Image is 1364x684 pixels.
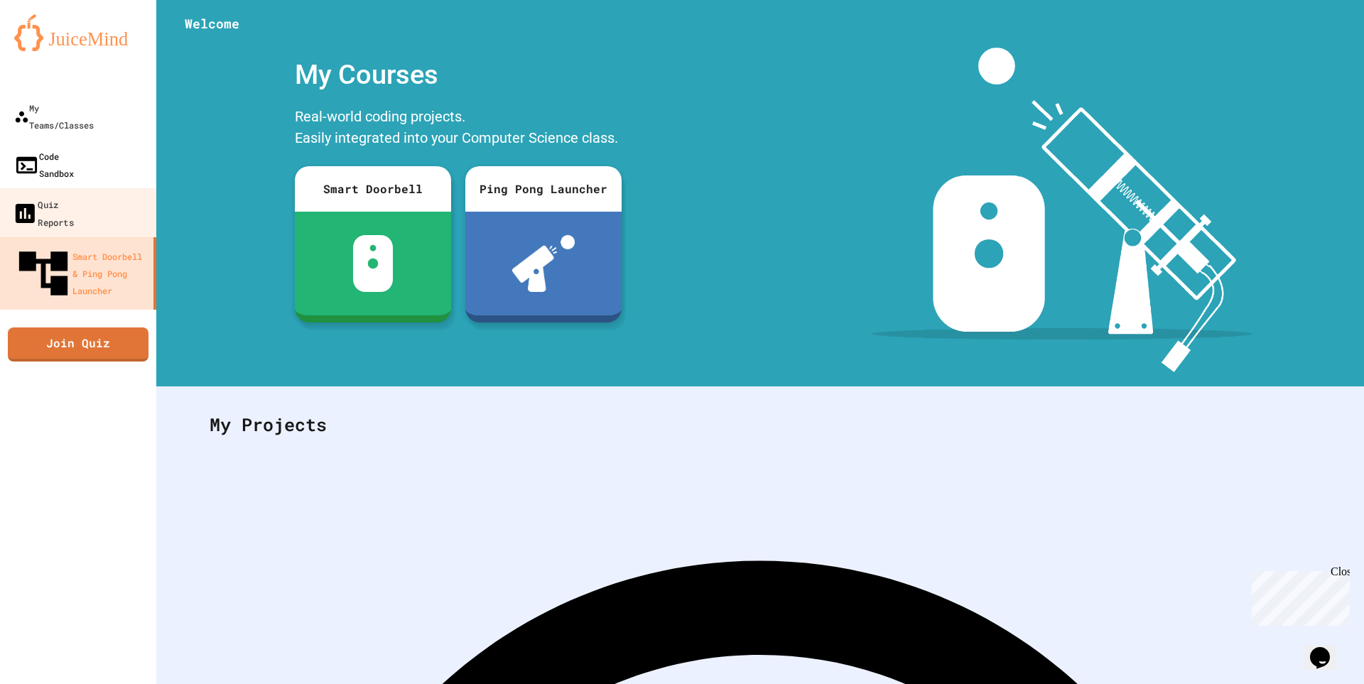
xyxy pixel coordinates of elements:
img: sdb-white.svg [353,235,394,292]
div: My Projects [195,397,1325,452]
div: Code Sandbox [14,148,74,182]
iframe: chat widget [1304,627,1350,670]
a: Join Quiz [8,327,148,362]
div: Quiz Reports [12,195,74,230]
img: logo-orange.svg [14,14,142,51]
div: My Teams/Classes [14,99,94,134]
div: Ping Pong Launcher [465,166,622,212]
img: banner-image-my-projects.png [872,48,1252,372]
iframe: chat widget [1246,565,1350,626]
div: Smart Doorbell [295,166,451,212]
div: My Courses [288,48,629,102]
div: Real-world coding projects. Easily integrated into your Computer Science class. [288,102,629,156]
div: Smart Doorbell & Ping Pong Launcher [14,244,148,303]
div: Chat with us now!Close [6,6,98,90]
img: ppl-with-ball.png [512,235,575,292]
